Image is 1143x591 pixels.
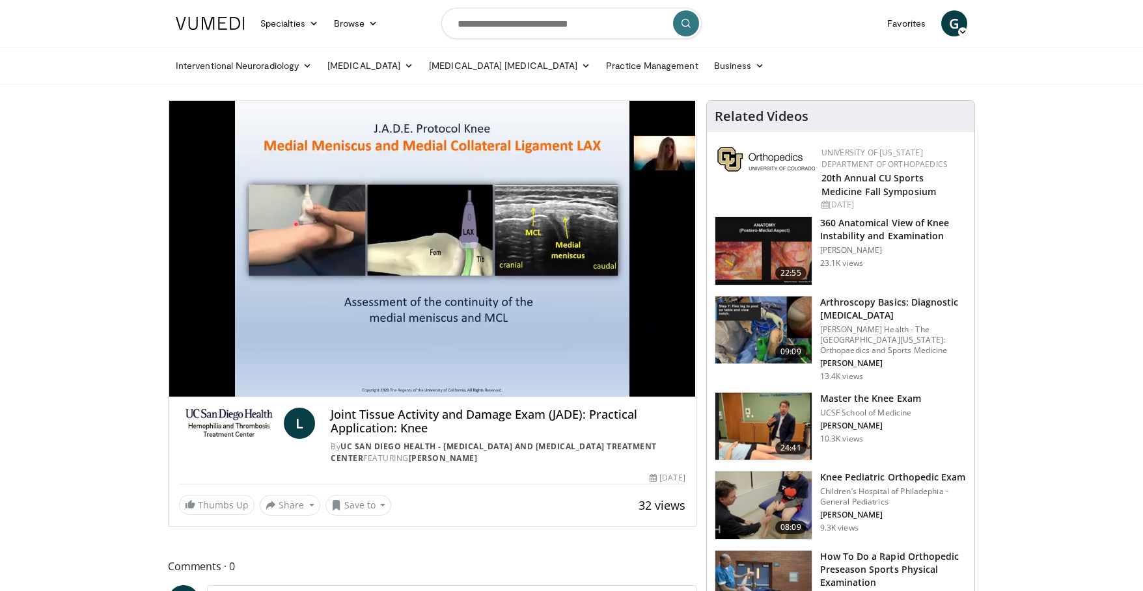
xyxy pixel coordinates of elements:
[820,408,921,418] p: UCSF School of Medicine
[820,324,967,356] p: [PERSON_NAME] Health - The [GEOGRAPHIC_DATA][US_STATE]: Orthopaedics and Sports Medicine
[820,245,967,256] p: [PERSON_NAME]
[820,550,967,589] h3: How To Do a Rapid Orthopedic Preseason Sports Physical Examination
[179,408,279,439] img: UC San Diego Health - Hemophilia and Thrombosis Treatment Center
[284,408,315,439] a: L
[715,217,967,285] a: 22:55 360 Anatomical View of Knee Instability and Examination [PERSON_NAME] 23.1K views
[168,558,696,575] span: Comments 0
[260,495,320,516] button: Share
[820,371,863,382] p: 13.4K views
[409,453,478,464] a: [PERSON_NAME]
[179,495,255,515] a: Thumbs Up
[820,421,921,431] p: [PERSON_NAME]
[715,471,967,540] a: 08:09 Knee Pediatric Orthopedic Exam Children’s Hospital of Philadephia - General Pediatrics [PER...
[639,497,685,513] span: 32 views
[775,267,806,280] span: 22:55
[821,172,936,198] a: 20th Annual CU Sports Medicine Fall Symposium
[176,17,245,30] img: VuMedi Logo
[820,392,921,405] h3: Master the Knee Exam
[820,523,859,533] p: 9.3K views
[169,101,696,397] video-js: Video Player
[715,217,812,285] img: 533d6d4f-9d9f-40bd-bb73-b810ec663725.150x105_q85_crop-smart_upscale.jpg
[879,10,933,36] a: Favorites
[775,441,806,454] span: 24:41
[715,296,967,382] a: 09:09 Arthroscopy Basics: Diagnostic [MEDICAL_DATA] [PERSON_NAME] Health - The [GEOGRAPHIC_DATA][...
[820,434,863,444] p: 10.3K views
[820,510,967,520] p: [PERSON_NAME]
[326,10,386,36] a: Browse
[715,109,808,124] h4: Related Videos
[775,345,806,358] span: 09:09
[820,258,863,269] p: 23.1K views
[441,8,702,39] input: Search topics, interventions
[325,495,392,516] button: Save to
[820,217,967,243] h3: 360 Anatomical View of Knee Instability and Examination
[706,53,773,79] a: Business
[820,486,967,507] p: Children’s Hospital of Philadephia - General Pediatrics
[717,147,815,172] img: 355603a8-37da-49b6-856f-e00d7e9307d3.png.150x105_q85_autocrop_double_scale_upscale_version-0.2.png
[331,408,685,436] h4: Joint Tissue Activity and Damage Exam (JADE): Practical Application: Knee
[421,53,598,79] a: [MEDICAL_DATA] [MEDICAL_DATA]
[775,521,806,534] span: 08:09
[331,441,685,464] div: By FEATURING
[598,53,706,79] a: Practice Management
[715,392,967,461] a: 24:41 Master the Knee Exam UCSF School of Medicine [PERSON_NAME] 10.3K views
[715,296,812,364] img: 80b9674e-700f-42d5-95ff-2772df9e177e.jpeg.150x105_q85_crop-smart_upscale.jpg
[941,10,967,36] a: G
[253,10,326,36] a: Specialties
[715,471,812,539] img: 07f39ecc-9ec5-4f2d-bf21-752d46520d3f.150x105_q85_crop-smart_upscale.jpg
[650,472,685,484] div: [DATE]
[821,147,948,170] a: University of [US_STATE] Department of Orthopaedics
[715,393,812,460] img: 5866c4ed-3974-4147-8369-9a923495f326.150x105_q85_crop-smart_upscale.jpg
[820,358,967,369] p: [PERSON_NAME]
[821,199,964,211] div: [DATE]
[320,53,421,79] a: [MEDICAL_DATA]
[331,441,657,464] a: UC San Diego Health - [MEDICAL_DATA] and [MEDICAL_DATA] Treatment Center
[820,296,967,322] h3: Arthroscopy Basics: Diagnostic [MEDICAL_DATA]
[820,471,967,484] h3: Knee Pediatric Orthopedic Exam
[168,53,320,79] a: Interventional Neuroradiology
